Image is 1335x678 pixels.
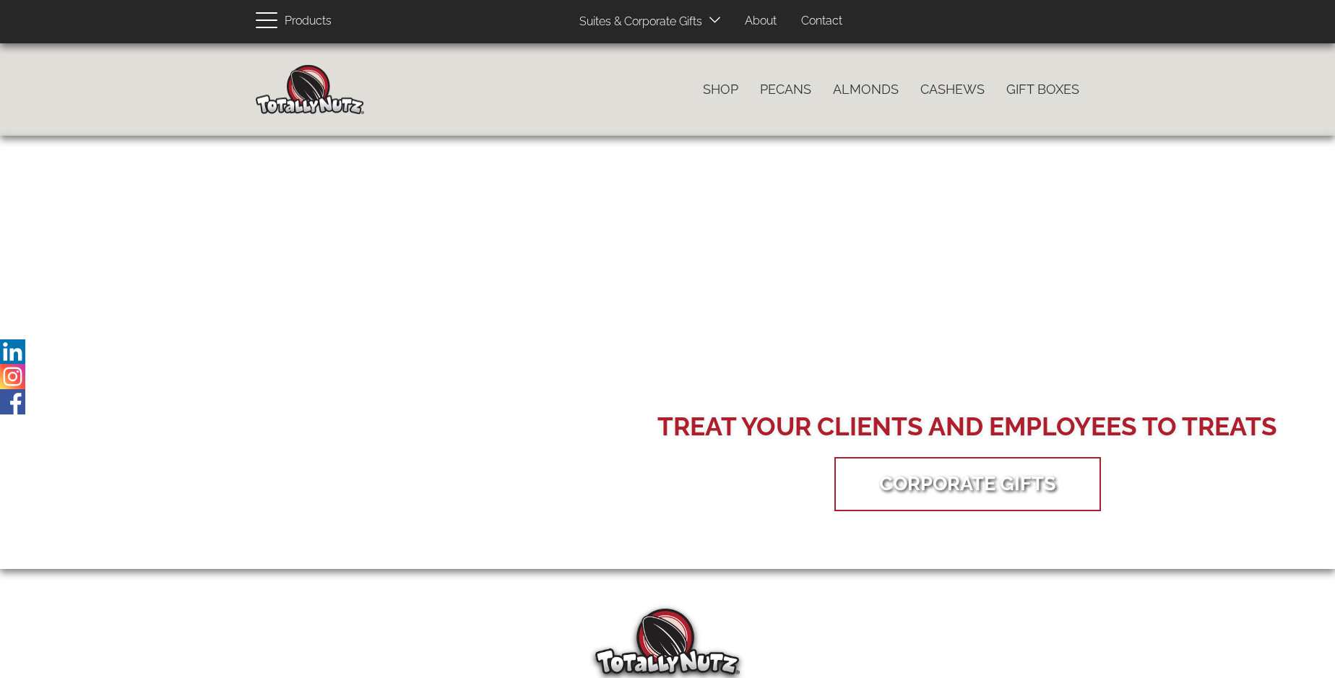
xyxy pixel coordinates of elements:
[995,74,1090,105] a: Gift Boxes
[595,609,740,674] img: Totally Nutz Logo
[857,461,1078,506] a: Corporate Gifts
[749,74,822,105] a: Pecans
[822,74,910,105] a: Almonds
[692,74,749,105] a: Shop
[734,7,787,35] a: About
[790,7,853,35] a: Contact
[285,11,332,32] span: Products
[569,8,707,36] a: Suites & Corporate Gifts
[256,65,364,114] img: Home
[910,74,995,105] a: Cashews
[657,409,1277,445] div: Treat your Clients and Employees to Treats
